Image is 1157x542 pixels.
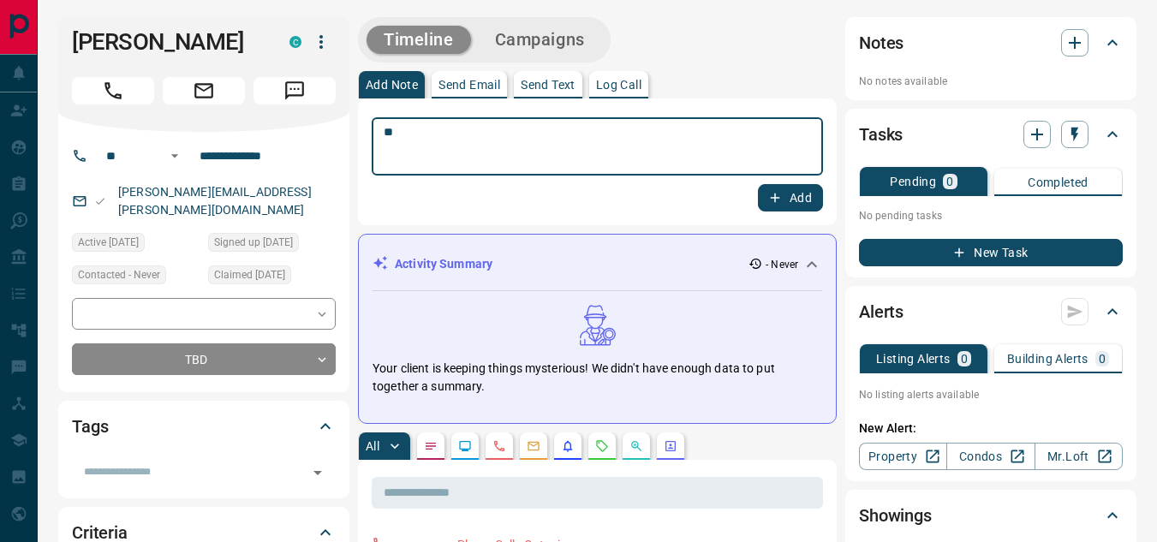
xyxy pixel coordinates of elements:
p: 0 [1099,353,1106,365]
div: Activity Summary- Never [373,248,822,280]
a: Mr.Loft [1035,443,1123,470]
p: Your client is keeping things mysterious! We didn't have enough data to put together a summary. [373,360,822,396]
span: Active [DATE] [78,234,139,251]
div: Tags [72,406,336,447]
svg: Listing Alerts [561,439,575,453]
svg: Calls [492,439,506,453]
p: Completed [1028,176,1088,188]
svg: Agent Actions [664,439,677,453]
span: Contacted - Never [78,266,160,283]
svg: Notes [424,439,438,453]
div: Tasks [859,114,1123,155]
p: All [366,440,379,452]
p: - Never [766,257,798,272]
button: New Task [859,239,1123,266]
span: Signed up [DATE] [214,234,293,251]
h2: Tasks [859,121,903,148]
div: Alerts [859,291,1123,332]
div: condos.ca [289,36,301,48]
div: TBD [72,343,336,375]
p: No pending tasks [859,203,1123,229]
p: Building Alerts [1007,353,1088,365]
h2: Showings [859,502,932,529]
p: 0 [946,176,953,188]
div: Sat Apr 13 2024 [208,265,336,289]
p: Send Email [438,79,500,91]
h2: Alerts [859,298,904,325]
span: Claimed [DATE] [214,266,285,283]
p: No listing alerts available [859,387,1123,402]
button: Open [306,461,330,485]
p: New Alert: [859,420,1123,438]
p: Listing Alerts [876,353,951,365]
svg: Email Valid [94,195,106,207]
p: Activity Summary [395,255,492,273]
svg: Emails [527,439,540,453]
div: Showings [859,495,1123,536]
button: Add [758,184,823,211]
p: Pending [890,176,936,188]
h1: [PERSON_NAME] [72,28,264,56]
h2: Tags [72,413,108,440]
svg: Requests [595,439,609,453]
p: Add Note [366,79,418,91]
p: No notes available [859,74,1123,89]
button: Timeline [367,26,471,54]
button: Campaigns [478,26,602,54]
a: Condos [946,443,1035,470]
svg: Lead Browsing Activity [458,439,472,453]
a: Property [859,443,947,470]
p: Send Text [521,79,576,91]
span: Call [72,77,154,104]
p: Log Call [596,79,641,91]
a: [PERSON_NAME][EMAIL_ADDRESS][PERSON_NAME][DOMAIN_NAME] [118,185,312,217]
div: Sat Apr 13 2024 [208,233,336,257]
div: Sat Apr 13 2024 [72,233,200,257]
h2: Notes [859,29,904,57]
svg: Opportunities [629,439,643,453]
span: Message [253,77,336,104]
button: Open [164,146,185,166]
div: Notes [859,22,1123,63]
p: 0 [961,353,968,365]
span: Email [163,77,245,104]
